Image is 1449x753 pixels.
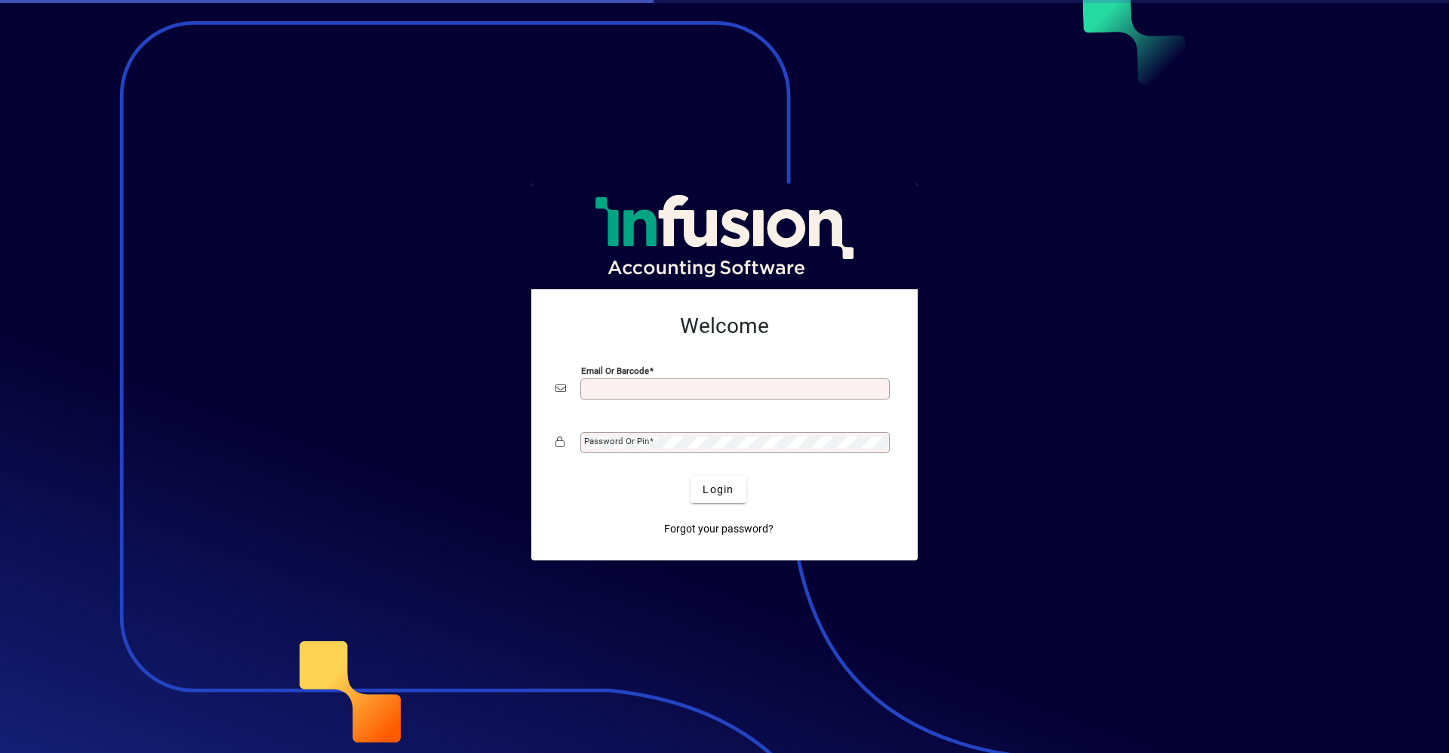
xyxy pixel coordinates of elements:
[664,521,774,537] span: Forgot your password?
[584,436,649,446] mat-label: Password or Pin
[658,515,780,542] a: Forgot your password?
[703,482,734,498] span: Login
[581,366,649,376] mat-label: Email or Barcode
[691,476,746,503] button: Login
[555,313,894,339] h2: Welcome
